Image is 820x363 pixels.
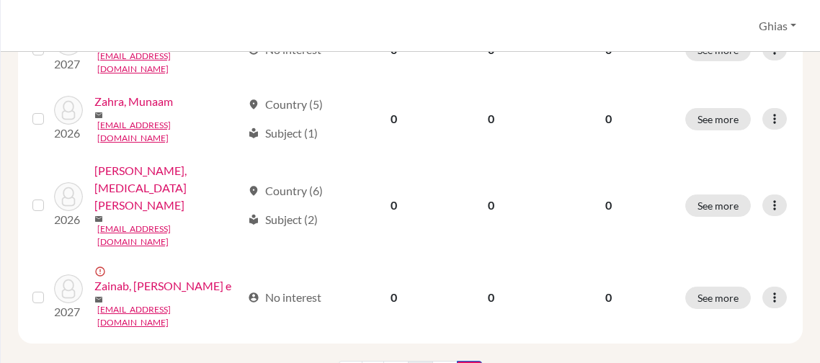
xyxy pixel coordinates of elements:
[685,108,751,130] button: See more
[54,303,83,321] p: 2027
[248,96,323,113] div: Country (5)
[549,110,668,127] p: 0
[248,125,318,142] div: Subject (1)
[441,153,540,257] td: 0
[248,182,323,200] div: Country (6)
[347,153,441,257] td: 0
[248,127,259,139] span: local_library
[54,211,83,228] p: 2026
[549,289,668,306] p: 0
[94,266,109,277] span: error_outline
[248,185,259,197] span: location_on
[54,125,83,142] p: 2026
[97,303,241,329] a: [EMAIL_ADDRESS][DOMAIN_NAME]
[347,257,441,338] td: 0
[54,96,83,125] img: Zahra, Munaam
[97,119,241,145] a: [EMAIL_ADDRESS][DOMAIN_NAME]
[685,287,751,309] button: See more
[97,50,241,76] a: [EMAIL_ADDRESS][DOMAIN_NAME]
[441,84,540,153] td: 0
[94,93,173,110] a: Zahra, Munaam
[97,223,241,248] a: [EMAIL_ADDRESS][DOMAIN_NAME]
[347,84,441,153] td: 0
[752,12,803,40] button: Ghias
[94,162,241,214] a: [PERSON_NAME], [MEDICAL_DATA][PERSON_NAME]
[685,194,751,217] button: See more
[54,274,83,303] img: Zainab, Haya e
[54,182,83,211] img: Zahra, Syeda Fatima
[54,55,83,73] p: 2027
[94,277,231,295] a: Zainab, [PERSON_NAME] e
[94,295,103,304] span: mail
[248,214,259,225] span: local_library
[441,257,540,338] td: 0
[94,111,103,120] span: mail
[549,197,668,214] p: 0
[248,99,259,110] span: location_on
[248,289,321,306] div: No interest
[94,215,103,223] span: mail
[248,292,259,303] span: account_circle
[248,211,318,228] div: Subject (2)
